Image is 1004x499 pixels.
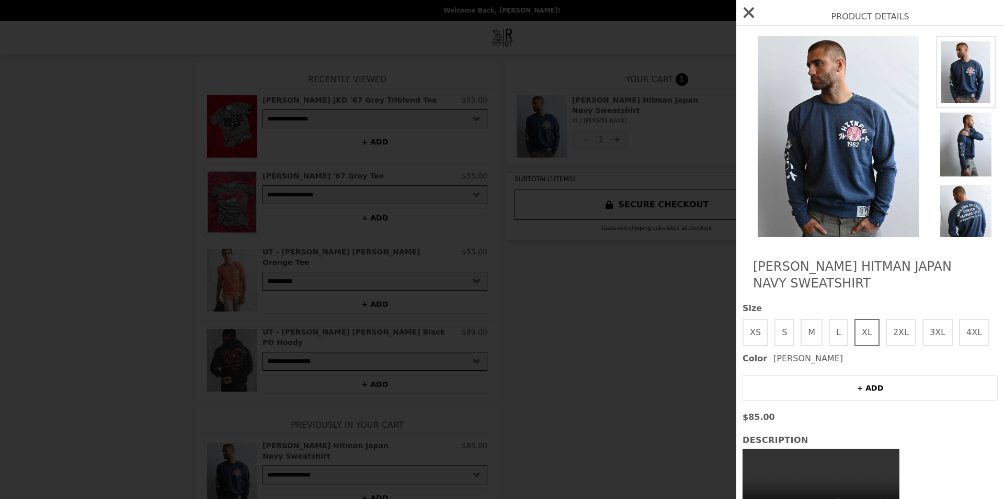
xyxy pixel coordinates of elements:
[886,319,916,346] button: 2XL
[743,319,768,346] button: XS
[801,319,823,346] button: M
[743,36,934,237] img: XL / Heather Navy
[743,411,998,424] p: $85.00
[743,375,998,401] button: + ADD
[743,434,998,447] h3: Description
[743,352,998,365] div: [PERSON_NAME]
[743,302,998,315] span: Size
[829,319,848,346] button: L
[922,319,953,346] button: 3XL
[936,181,996,253] img: XL / Heather Navy
[743,352,767,365] span: Color
[936,36,996,108] img: XL / Heather Navy
[854,319,880,346] button: XL
[936,108,996,181] img: XL / Heather Navy
[753,258,987,292] h2: [PERSON_NAME] Hitman Japan Navy Sweatshirt
[959,319,989,346] button: 4XL
[774,319,794,346] button: S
